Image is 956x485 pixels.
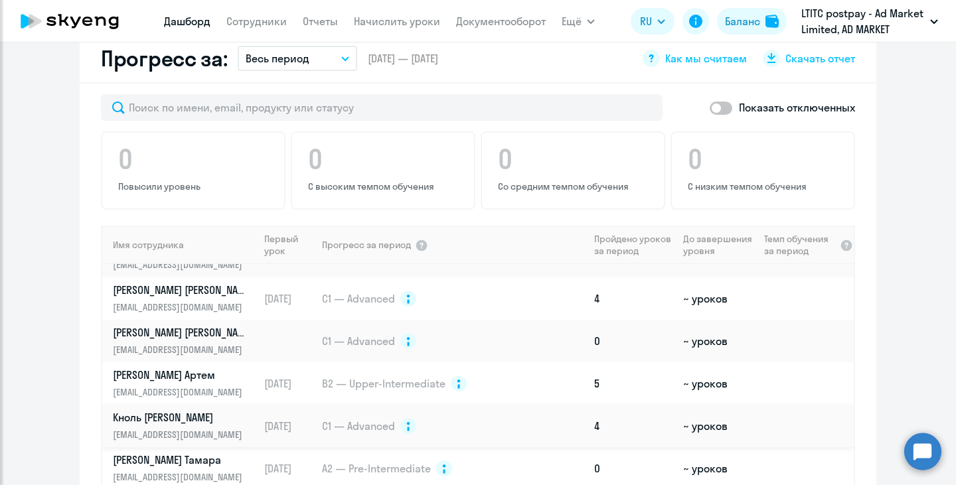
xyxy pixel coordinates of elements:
[113,452,250,467] p: [PERSON_NAME] Тамара
[303,15,338,28] a: Отчеты
[322,291,395,306] span: C1 — Advanced
[354,15,440,28] a: Начислить уроки
[113,427,250,442] p: [EMAIL_ADDRESS][DOMAIN_NAME]
[113,342,250,357] p: [EMAIL_ADDRESS][DOMAIN_NAME]
[113,283,258,314] a: [PERSON_NAME] [PERSON_NAME][EMAIL_ADDRESS][DOMAIN_NAME]
[589,320,678,362] td: 0
[113,300,250,314] p: [EMAIL_ADDRESS][DOMAIN_NAME]
[678,277,758,320] td: ~ уроков
[678,226,758,264] th: До завершения уровня
[101,94,663,121] input: Поиск по имени, email, продукту или статусу
[589,405,678,447] td: 4
[589,226,678,264] th: Пройдено уроков за период
[631,8,675,35] button: RU
[795,5,945,37] button: LTITC postpay - Ad Market Limited, AD MARKET LIMITED
[322,239,411,251] span: Прогресс за период
[725,13,760,29] div: Баланс
[113,368,250,382] p: [PERSON_NAME] Артем
[322,419,395,433] span: C1 — Advanced
[456,15,546,28] a: Документооборот
[113,385,250,399] p: [EMAIL_ADDRESS][DOMAIN_NAME]
[801,5,925,37] p: LTITC postpay - Ad Market Limited, AD MARKET LIMITED
[238,46,357,71] button: Весь период
[322,376,445,391] span: B2 — Upper-Intermediate
[739,100,855,115] p: Показать отключенных
[322,334,395,348] span: C1 — Advanced
[246,50,309,66] p: Весь период
[764,233,836,257] span: Темп обучения за период
[589,362,678,405] td: 5
[322,461,431,476] span: A2 — Pre-Intermediate
[113,325,258,357] a: [PERSON_NAME] [PERSON_NAME][EMAIL_ADDRESS][DOMAIN_NAME]
[678,405,758,447] td: ~ уроков
[259,226,321,264] th: Первый урок
[113,283,250,297] p: [PERSON_NAME] [PERSON_NAME]
[259,362,321,405] td: [DATE]
[765,15,779,28] img: balance
[113,325,250,340] p: [PERSON_NAME] [PERSON_NAME]
[113,368,258,399] a: [PERSON_NAME] Артем[EMAIL_ADDRESS][DOMAIN_NAME]
[113,410,250,425] p: Кноль [PERSON_NAME]
[113,257,250,272] p: [EMAIL_ADDRESS][DOMAIN_NAME]
[102,226,259,264] th: Имя сотрудника
[589,277,678,320] td: 4
[678,320,758,362] td: ~ уроков
[785,51,855,66] span: Скачать отчет
[259,405,321,447] td: [DATE]
[562,8,595,35] button: Ещё
[113,470,250,484] p: [EMAIL_ADDRESS][DOMAIN_NAME]
[640,13,652,29] span: RU
[113,452,258,484] a: [PERSON_NAME] Тамара[EMAIL_ADDRESS][DOMAIN_NAME]
[562,13,582,29] span: Ещё
[678,362,758,405] td: ~ уроков
[665,51,747,66] span: Как мы считаем
[101,45,227,72] h2: Прогресс за:
[113,410,258,442] a: Кноль [PERSON_NAME][EMAIL_ADDRESS][DOMAIN_NAME]
[368,51,438,66] span: [DATE] — [DATE]
[164,15,210,28] a: Дашборд
[717,8,787,35] button: Балансbalance
[259,277,321,320] td: [DATE]
[226,15,287,28] a: Сотрудники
